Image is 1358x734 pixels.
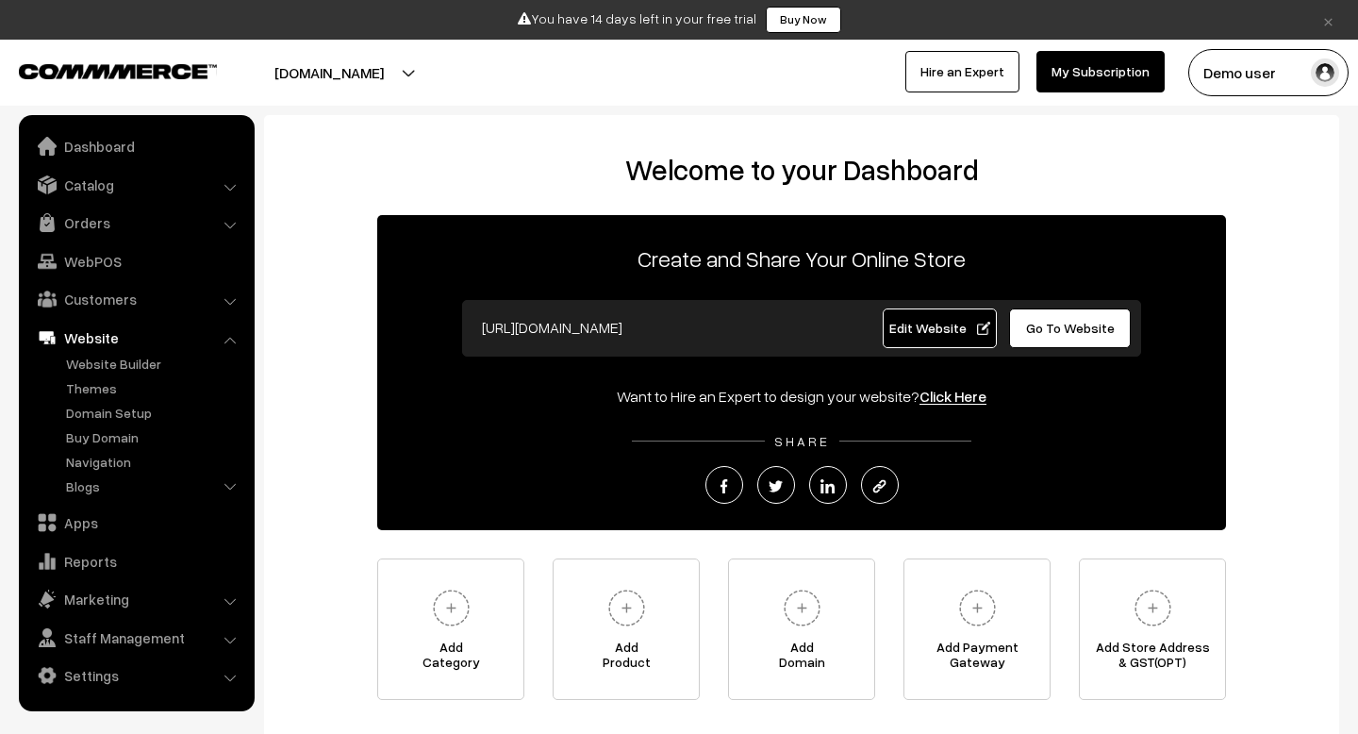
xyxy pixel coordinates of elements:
[1127,582,1179,634] img: plus.svg
[776,582,828,634] img: plus.svg
[553,559,700,700] a: AddProduct
[1036,51,1165,92] a: My Subscription
[883,309,998,348] a: Edit Website
[1079,559,1226,700] a: Add Store Address& GST(OPT)
[729,640,874,677] span: Add Domain
[377,385,1226,408] div: Want to Hire an Expert to design your website?
[24,659,248,692] a: Settings
[1009,309,1131,348] a: Go To Website
[1188,49,1349,96] button: Demo user
[24,244,248,278] a: WebPOS
[61,452,248,472] a: Navigation
[19,58,184,81] a: COMMMERCE
[24,544,248,578] a: Reports
[24,582,248,616] a: Marketing
[889,320,990,336] span: Edit Website
[1026,320,1115,336] span: Go To Website
[61,354,248,374] a: Website Builder
[208,49,450,96] button: [DOMAIN_NAME]
[24,321,248,355] a: Website
[24,206,248,240] a: Orders
[377,242,1226,275] p: Create and Share Your Online Store
[61,476,248,496] a: Blogs
[61,427,248,447] a: Buy Domain
[24,129,248,163] a: Dashboard
[378,640,523,677] span: Add Category
[905,51,1019,92] a: Hire an Expert
[61,403,248,423] a: Domain Setup
[377,559,524,700] a: AddCategory
[24,506,248,540] a: Apps
[728,559,875,700] a: AddDomain
[554,640,699,677] span: Add Product
[904,640,1050,677] span: Add Payment Gateway
[1316,8,1341,31] a: ×
[24,621,248,655] a: Staff Management
[601,582,653,634] img: plus.svg
[24,168,248,202] a: Catalog
[24,282,248,316] a: Customers
[952,582,1003,634] img: plus.svg
[765,433,839,449] span: SHARE
[283,153,1320,187] h2: Welcome to your Dashboard
[19,64,217,78] img: COMMMERCE
[61,378,248,398] a: Themes
[7,7,1351,33] div: You have 14 days left in your free trial
[1311,58,1339,87] img: user
[903,559,1051,700] a: Add PaymentGateway
[425,582,477,634] img: plus.svg
[919,387,986,406] a: Click Here
[1080,640,1225,677] span: Add Store Address & GST(OPT)
[766,7,841,33] a: Buy Now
